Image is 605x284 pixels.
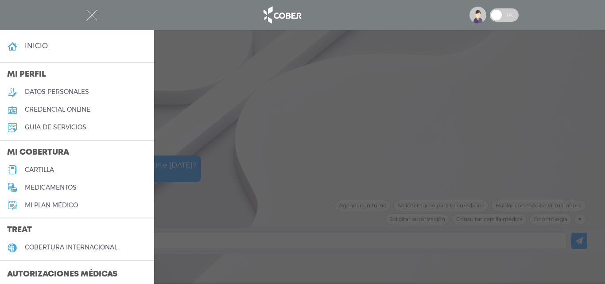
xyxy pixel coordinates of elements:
h5: guía de servicios [25,124,86,131]
img: Cober_menu-close-white.svg [86,10,97,21]
h5: Mi plan médico [25,202,78,209]
img: profile-placeholder.svg [469,7,486,23]
h5: datos personales [25,88,89,96]
h4: inicio [25,42,48,50]
h5: credencial online [25,106,90,113]
h5: cartilla [25,166,54,174]
h5: cobertura internacional [25,244,117,251]
h5: medicamentos [25,184,77,191]
img: logo_cober_home-white.png [259,4,305,26]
